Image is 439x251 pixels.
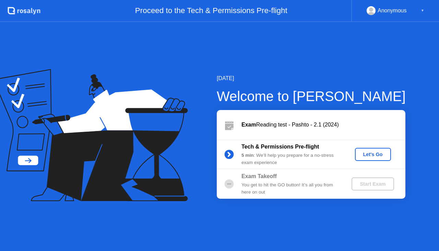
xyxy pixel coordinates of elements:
[352,177,394,190] button: Start Exam
[358,152,388,157] div: Let's Go
[241,153,254,158] b: 5 min
[241,173,277,179] b: Exam Takeoff
[241,152,340,166] div: : We’ll help you prepare for a no-stress exam experience
[355,148,391,161] button: Let's Go
[354,181,391,187] div: Start Exam
[241,122,256,128] b: Exam
[241,121,405,129] div: Reading test - Pashto - 2.1 (2024)
[241,144,319,150] b: Tech & Permissions Pre-flight
[217,74,406,83] div: [DATE]
[217,86,406,107] div: Welcome to [PERSON_NAME]
[241,182,340,196] div: You get to hit the GO button! It’s all you from here on out
[421,6,424,15] div: ▼
[378,6,407,15] div: Anonymous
